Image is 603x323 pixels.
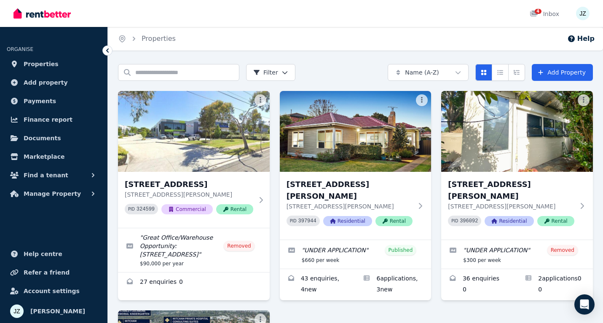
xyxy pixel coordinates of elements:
[30,306,85,316] span: [PERSON_NAME]
[355,269,431,300] a: Applications for 15 Thornton St, Bentleigh East
[287,202,413,211] p: [STREET_ADDRESS][PERSON_NAME]
[24,77,68,88] span: Add property
[125,190,253,199] p: [STREET_ADDRESS][PERSON_NAME]
[280,269,356,300] a: Enquiries for 15 Thornton St, Bentleigh East
[142,35,176,43] a: Properties
[24,267,70,278] span: Refer a friend
[161,204,213,214] span: Commercial
[7,93,101,109] a: Payments
[24,115,72,125] span: Finance report
[574,294,595,315] div: Open Intercom Messenger
[578,94,590,106] button: More options
[535,9,541,14] span: 4
[280,91,431,172] img: 15 Thornton St, Bentleigh East
[7,56,101,72] a: Properties
[485,216,533,226] span: Residential
[216,204,253,214] span: Rental
[388,64,469,81] button: Name (A-Z)
[298,218,316,224] code: 397944
[137,206,155,212] code: 324599
[128,207,135,211] small: PID
[24,59,59,69] span: Properties
[441,91,593,240] a: 55 Oliver St, Ringwood[STREET_ADDRESS][PERSON_NAME][STREET_ADDRESS][PERSON_NAME]PID 396092Residen...
[287,179,413,202] h3: [STREET_ADDRESS][PERSON_NAME]
[441,269,517,300] a: Enquiries for 55 Oliver St, Ringwood
[567,34,595,44] button: Help
[118,228,270,272] a: Edit listing: Great Office/Warehouse Opportunity: 11/39-43 Duerdin Street
[24,170,68,180] span: Find a tenant
[475,64,525,81] div: View options
[280,91,431,240] a: 15 Thornton St, Bentleigh East[STREET_ADDRESS][PERSON_NAME][STREET_ADDRESS][PERSON_NAME]PID 39794...
[118,272,270,293] a: Enquiries for 11/39-43 Duerdin Street, Notting Hill
[517,269,593,300] a: Applications for 55 Oliver St, Ringwood
[375,216,413,226] span: Rental
[441,91,593,172] img: 55 Oliver St, Ringwood
[508,64,525,81] button: Expanded list view
[108,27,186,51] nav: Breadcrumb
[448,179,574,202] h3: [STREET_ADDRESS][PERSON_NAME]
[7,148,101,165] a: Marketplace
[441,240,593,269] a: Edit listing: UNDER APPLICATION
[532,64,593,81] a: Add Property
[451,219,458,223] small: PID
[24,249,62,259] span: Help centre
[24,96,56,106] span: Payments
[7,167,101,184] button: Find a tenant
[24,133,61,143] span: Documents
[118,91,270,228] a: 11/39-43 Duerdin Street, Notting Hill[STREET_ADDRESS][STREET_ADDRESS][PERSON_NAME]PID 324599Comme...
[24,152,64,162] span: Marketplace
[125,179,253,190] h3: [STREET_ADDRESS]
[7,46,33,52] span: ORGANISE
[290,219,297,223] small: PID
[7,130,101,147] a: Documents
[24,189,81,199] span: Manage Property
[537,216,574,226] span: Rental
[10,304,24,318] img: James Zhu
[7,74,101,91] a: Add property
[460,218,478,224] code: 396092
[448,202,574,211] p: [STREET_ADDRESS][PERSON_NAME]
[7,246,101,262] a: Help centre
[280,240,431,269] a: Edit listing: UNDER APPLICATION
[530,10,559,18] div: Inbox
[118,91,270,172] img: 11/39-43 Duerdin Street, Notting Hill
[7,264,101,281] a: Refer a friend
[255,94,266,106] button: More options
[475,64,492,81] button: Card view
[7,185,101,202] button: Manage Property
[7,111,101,128] a: Finance report
[576,7,590,20] img: James Zhu
[13,7,71,20] img: RentBetter
[246,64,295,81] button: Filter
[492,64,509,81] button: Compact list view
[416,94,428,106] button: More options
[24,286,80,296] span: Account settings
[405,68,439,77] span: Name (A-Z)
[323,216,372,226] span: Residential
[253,68,278,77] span: Filter
[7,283,101,299] a: Account settings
